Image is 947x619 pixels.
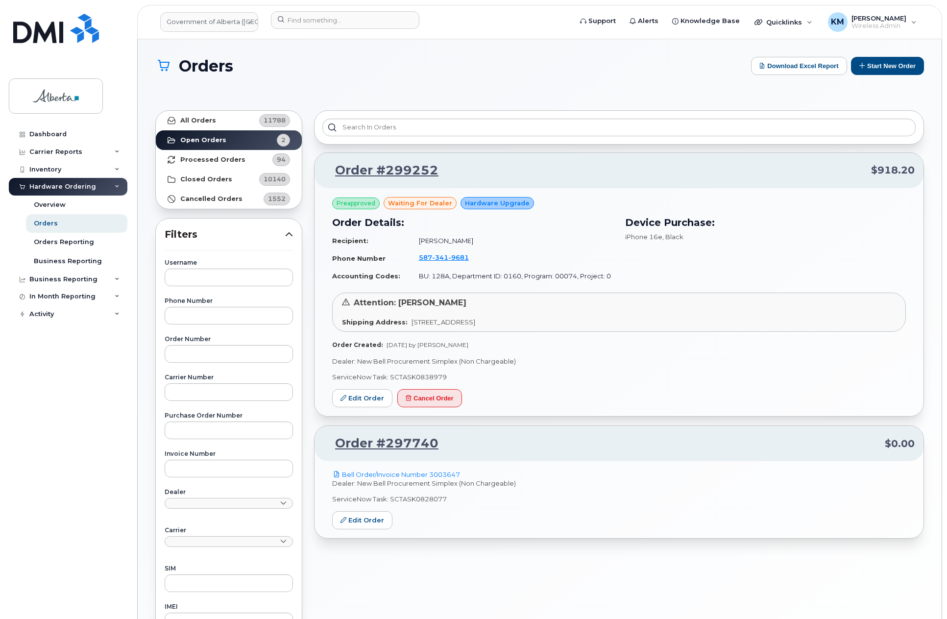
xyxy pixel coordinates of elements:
span: $918.20 [871,163,915,177]
span: 9681 [448,253,469,261]
span: iPhone 16e [625,233,662,241]
span: 10140 [264,174,286,184]
strong: Cancelled Orders [180,195,243,203]
span: Filters [165,227,285,242]
label: Dealer [165,489,293,495]
a: All Orders11788 [156,111,302,130]
span: Orders [179,57,233,74]
span: Attention: [PERSON_NAME] [354,298,466,307]
button: Start New Order [851,57,924,75]
a: Open Orders2 [156,130,302,150]
button: Cancel Order [397,389,462,407]
span: 94 [277,155,286,164]
label: SIM [165,566,293,571]
a: Order #299252 [323,162,438,179]
span: 341 [432,253,448,261]
span: [DATE] by [PERSON_NAME] [387,341,468,348]
p: ServiceNow Task: SCTASK0828077 [332,495,906,504]
a: Edit Order [332,511,392,529]
label: Invoice Number [165,451,293,457]
p: ServiceNow Task: SCTASK0838979 [332,372,906,382]
strong: Phone Number [332,254,386,262]
span: $0.00 [885,437,915,451]
label: Order Number [165,336,293,342]
strong: Open Orders [180,136,226,144]
button: Download Excel Report [751,57,847,75]
td: [PERSON_NAME] [410,232,613,249]
strong: Processed Orders [180,156,245,164]
strong: Recipient: [332,237,368,245]
label: Carrier Number [165,374,293,380]
label: Purchase Order Number [165,413,293,419]
a: Edit Order [332,389,392,407]
span: Preapproved [337,199,375,208]
span: 2 [281,135,286,145]
span: 587 [419,253,469,261]
span: 11788 [264,116,286,125]
h3: Device Purchase: [625,215,906,230]
a: 5873419681 [419,253,481,261]
span: 1552 [268,194,286,203]
label: Carrier [165,527,293,533]
strong: Closed Orders [180,175,232,183]
td: BU: 128A, Department ID: 0160, Program: 00074, Project: 0 [410,268,613,285]
strong: All Orders [180,117,216,124]
span: , Black [662,233,683,241]
label: IMEI [165,604,293,610]
p: Dealer: New Bell Procurement Simplex (Non Chargeable) [332,479,906,488]
a: Cancelled Orders1552 [156,189,302,209]
strong: Order Created: [332,341,383,348]
span: [STREET_ADDRESS] [412,318,475,326]
label: Phone Number [165,298,293,304]
input: Search in orders [322,119,916,136]
a: Bell Order/Invoice Number 3003647 [332,470,460,478]
h3: Order Details: [332,215,613,230]
a: Closed Orders10140 [156,170,302,189]
p: Dealer: New Bell Procurement Simplex (Non Chargeable) [332,357,906,366]
strong: Accounting Codes: [332,272,400,280]
label: Username [165,260,293,266]
a: Processed Orders94 [156,150,302,170]
strong: Shipping Address: [342,318,408,326]
a: Order #297740 [323,435,438,452]
span: waiting for dealer [388,198,452,208]
span: Hardware Upgrade [465,198,530,208]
